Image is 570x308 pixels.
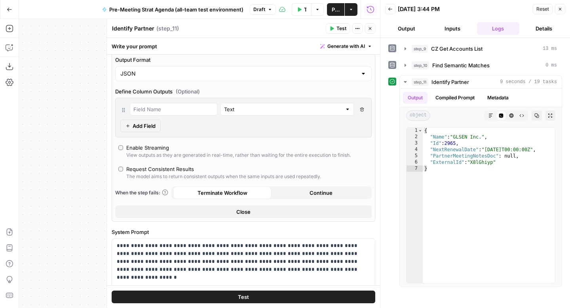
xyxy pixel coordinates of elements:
button: Pre-Meeting Strat Agenda (all-team test environment) [97,3,248,16]
div: The model aims to return consistent outputs when the same inputs are used repeatedly. [126,173,321,180]
span: Continue [310,189,332,197]
div: 9 seconds / 19 tasks [400,89,562,287]
label: Output Format [115,56,372,64]
button: Inputs [431,22,474,35]
input: Enable StreamingView outputs as they are generated in real-time, rather than waiting for the enti... [118,145,123,150]
input: Text [224,105,342,113]
div: 4 [407,146,423,153]
button: Publish [327,3,344,16]
button: Add Field [120,120,161,132]
span: ( step_11 ) [156,25,179,32]
span: Pre-Meeting Strat Agenda (all-team test environment) [109,6,243,13]
button: Logs [477,22,520,35]
span: Test [238,293,249,301]
span: Terminate Workflow [198,189,247,197]
div: Request Consistent Results [126,165,194,173]
button: 0 ms [400,59,562,72]
span: step_10 [412,61,429,69]
input: Request Consistent ResultsThe model aims to return consistent outputs when the same inputs are us... [118,167,123,171]
a: When the step fails: [115,189,168,196]
button: Continue [272,186,370,199]
input: Field Name [133,105,214,113]
span: 0 ms [545,62,557,69]
div: View outputs as they are generated in real-time, rather than waiting for the entire execution to ... [126,152,351,159]
span: (Optional) [176,87,200,95]
span: Test Workflow [304,6,306,13]
span: Publish [332,6,340,13]
span: Reset [536,6,549,13]
label: Define Column Outputs [115,87,372,95]
span: Add Field [133,122,156,130]
button: Output [403,92,427,104]
div: 1 [407,127,423,134]
button: Close [115,205,372,218]
span: step_11 [412,78,428,86]
button: Metadata [483,92,513,104]
textarea: Identify Partner [112,25,154,32]
div: 3 [407,140,423,146]
div: 5 [407,153,423,159]
div: 2 [407,134,423,140]
span: CZ Get Accounts List [431,45,483,53]
span: Draft [253,6,265,13]
div: 6 [407,159,423,165]
button: Output [385,22,428,35]
div: Enable Streaming [126,144,169,152]
button: 9 seconds / 19 tasks [400,76,562,88]
label: System Prompt [112,228,375,236]
button: Compiled Prompt [431,92,479,104]
input: JSON [120,70,357,78]
button: Draft [250,4,276,15]
div: Write your prompt [107,38,380,54]
div: 7 [407,165,423,172]
button: Details [522,22,565,35]
span: 9 seconds / 19 tasks [500,78,557,86]
button: Test [112,291,375,303]
span: 13 ms [543,45,557,52]
button: Reset [533,4,553,14]
span: Find Semantic Matches [432,61,490,69]
button: Generate with AI [317,41,375,51]
span: object [406,110,430,121]
button: Test Workflow [292,3,311,16]
button: Test [326,23,350,34]
span: Close [236,208,251,216]
button: 13 ms [400,42,562,55]
span: Generate with AI [327,43,365,50]
span: Test [336,25,346,32]
span: Toggle code folding, rows 1 through 7 [418,127,422,134]
span: Identify Partner [431,78,469,86]
span: step_9 [412,45,428,53]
